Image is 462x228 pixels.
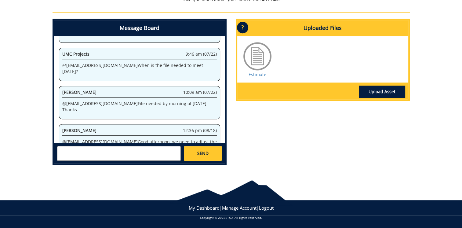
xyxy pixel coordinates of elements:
p: ? [237,22,248,33]
span: SEND [197,150,209,156]
a: My Dashboard [189,205,220,211]
p: @ [EMAIL_ADDRESS][DOMAIN_NAME] File needed by morning of [DATE]. Thanks [62,101,217,113]
span: UMC Projects [62,51,89,57]
p: @ [EMAIL_ADDRESS][DOMAIN_NAME] When is the file needed to meet [DATE]? [62,62,217,75]
span: [PERSON_NAME] [62,127,96,133]
span: [PERSON_NAME] [62,89,96,95]
a: Estimate [249,72,266,77]
h4: Message Board [54,20,225,36]
textarea: messageToSend [57,146,181,161]
a: Manage Account [222,205,256,211]
p: @ [EMAIL_ADDRESS][DOMAIN_NAME] Good afternoon, we need to adjust the deadline since we haven't re... [62,139,217,157]
span: 9:46 am (07/22) [186,51,217,57]
a: ETSU [225,215,233,220]
span: 12:36 pm (08/18) [183,127,217,134]
h4: Uploaded Files [237,20,408,36]
a: Logout [259,205,274,211]
span: 10:09 am (07/22) [183,89,217,95]
a: Upload Asset [359,86,405,98]
a: SEND [184,146,222,161]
